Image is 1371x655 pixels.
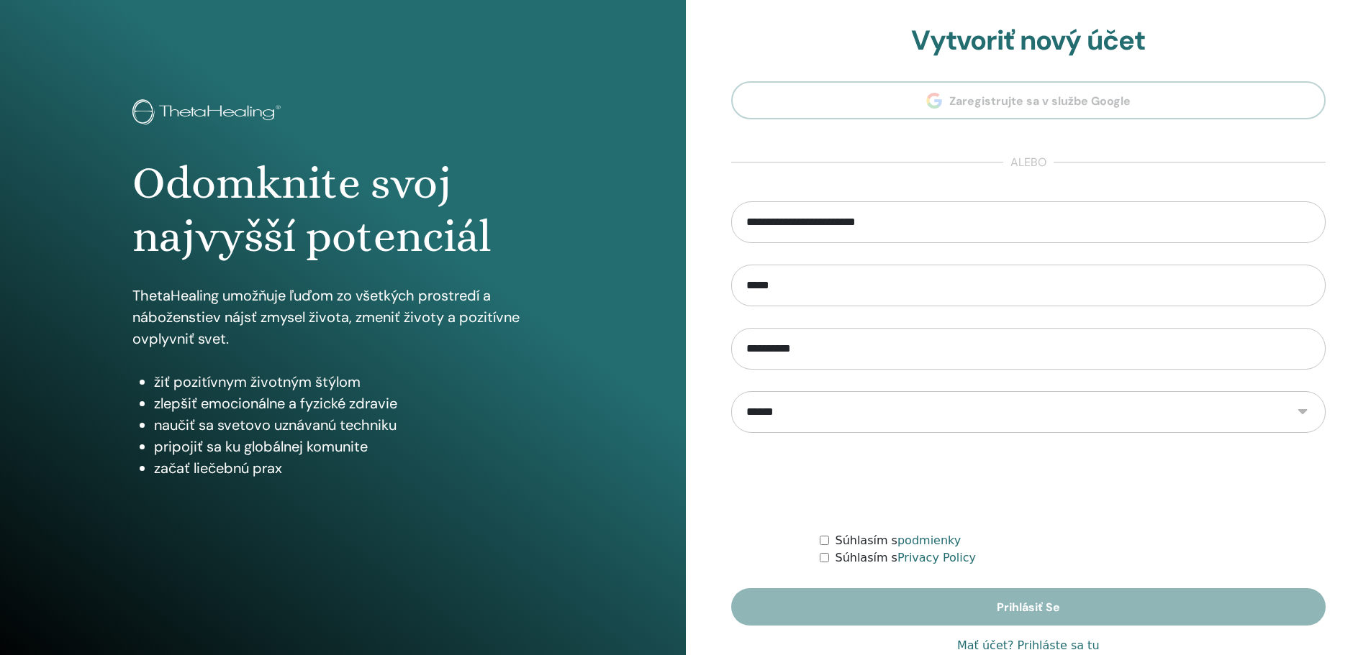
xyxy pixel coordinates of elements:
p: ThetaHealing umožňuje ľuďom zo všetkých prostredí a náboženstiev nájsť zmysel života, zmeniť živo... [132,285,553,349]
li: zlepšiť emocionálne a fyzické zdravie [154,393,553,414]
li: naučiť sa svetovo uznávanú techniku [154,414,553,436]
li: začať liečebnú prax [154,457,553,479]
a: podmienky [897,533,961,547]
li: pripojiť sa ku globálnej komunite [154,436,553,457]
a: Privacy Policy [897,551,976,564]
label: Súhlasím s [835,549,976,567]
span: alebo [1003,154,1054,171]
h2: Vytvoriť nový účet [731,24,1326,58]
a: Mať účet? Prihláste sa tu [957,637,1100,654]
h1: Odomknite svoj najvyšší potenciál [132,157,553,264]
iframe: reCAPTCHA [919,454,1138,510]
label: Súhlasím s [835,532,961,549]
li: žiť pozitívnym životným štýlom [154,371,553,393]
